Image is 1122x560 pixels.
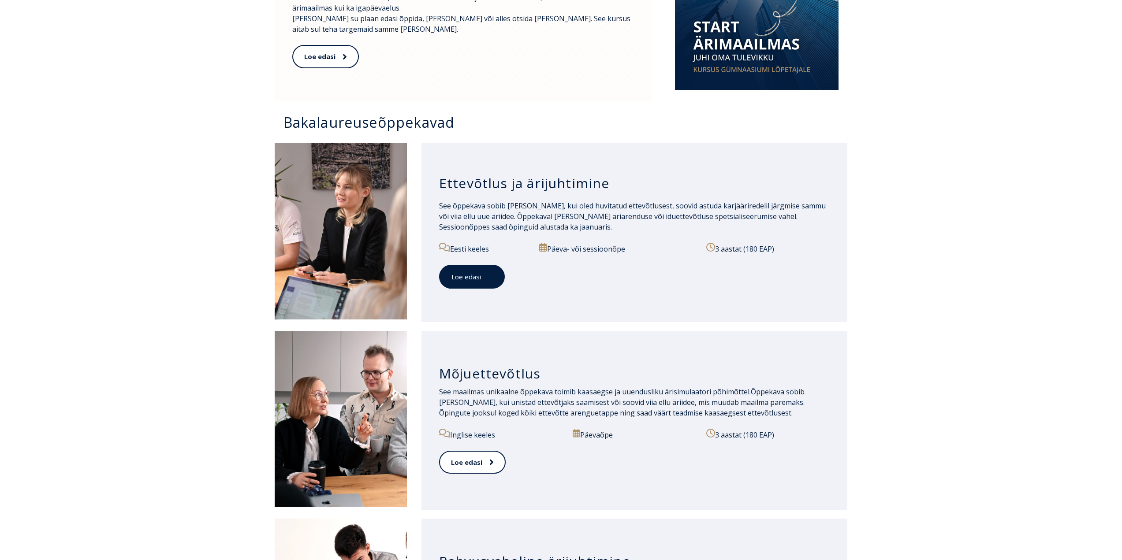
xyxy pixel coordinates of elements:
p: Päeva- või sessioonõpe [539,243,696,254]
p: 3 aastat (180 EAP) [706,429,821,440]
span: See õppekava sobib [PERSON_NAME], kui oled huvitatud ettevõtlusest, soovid astuda karjääriredelil... [439,201,826,232]
a: Loe edasi [292,45,359,68]
a: Loe edasi [439,451,506,474]
a: Loe edasi [439,265,505,289]
h3: Mõjuettevõtlus [439,365,830,382]
span: Õppekava sobib [PERSON_NAME], kui unistad ettevõtjaks saamisest või soovid viia ellu äriidee, mis... [439,387,805,418]
p: 3 aastat (180 EAP) [706,243,830,254]
h3: Bakalaureuseõppekavad [283,115,848,130]
p: Inglise keeles [439,429,563,440]
img: Ettevõtlus ja ärijuhtimine [275,143,407,319]
p: Eesti keeles [439,243,529,254]
span: See maailmas unikaalne õppekava toimib kaasaegse ja uuendusliku ärisimulaatori põhimõttel. [439,387,751,397]
h3: Ettevõtlus ja ärijuhtimine [439,175,830,192]
img: Mõjuettevõtlus [275,331,407,507]
p: Päevaõpe [573,429,696,440]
